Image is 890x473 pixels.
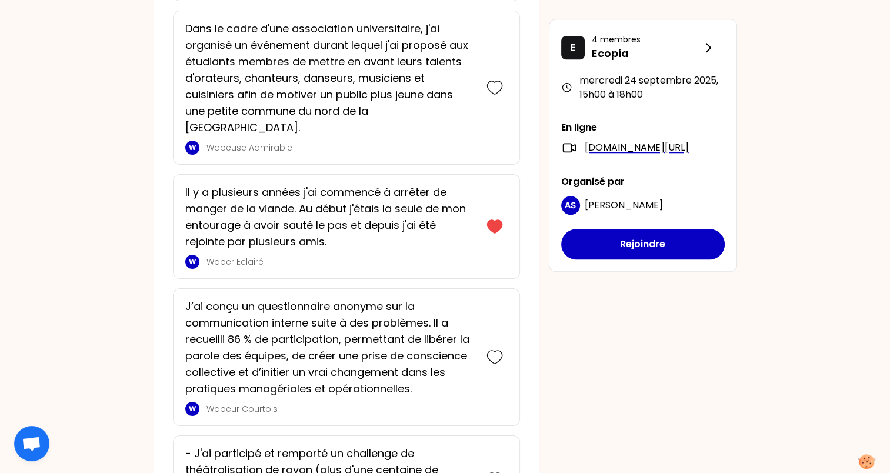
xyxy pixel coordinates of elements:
[189,257,196,267] p: W
[592,45,701,62] p: Ecopia
[561,74,725,102] div: mercredi 24 septembre 2025 , 15h00 à 18h00
[185,184,475,250] p: Il y a plusieurs années j'ai commencé à arrêter de manger de la viande. Au début j'étais la seule...
[206,142,475,154] p: Wapeuse Admirable
[592,34,701,45] p: 4 membres
[185,21,475,136] p: Dans le cadre d'une association universitaire, j'ai organisé un événement durant lequel j'ai prop...
[561,175,725,189] p: Organisé par
[585,198,663,212] span: [PERSON_NAME]
[561,121,725,135] p: En ligne
[189,404,196,414] p: W
[206,256,475,268] p: Waper Eclairé
[561,229,725,259] button: Rejoindre
[206,403,475,415] p: Wapeur Courtois
[585,141,689,155] a: [DOMAIN_NAME][URL]
[570,39,576,56] p: E
[189,143,196,152] p: W
[14,426,49,461] div: Ouvrir le chat
[185,298,475,397] p: J’ai conçu un questionnaire anonyme sur la communication interne suite à des problèmes. Il a recu...
[565,199,576,211] p: AS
